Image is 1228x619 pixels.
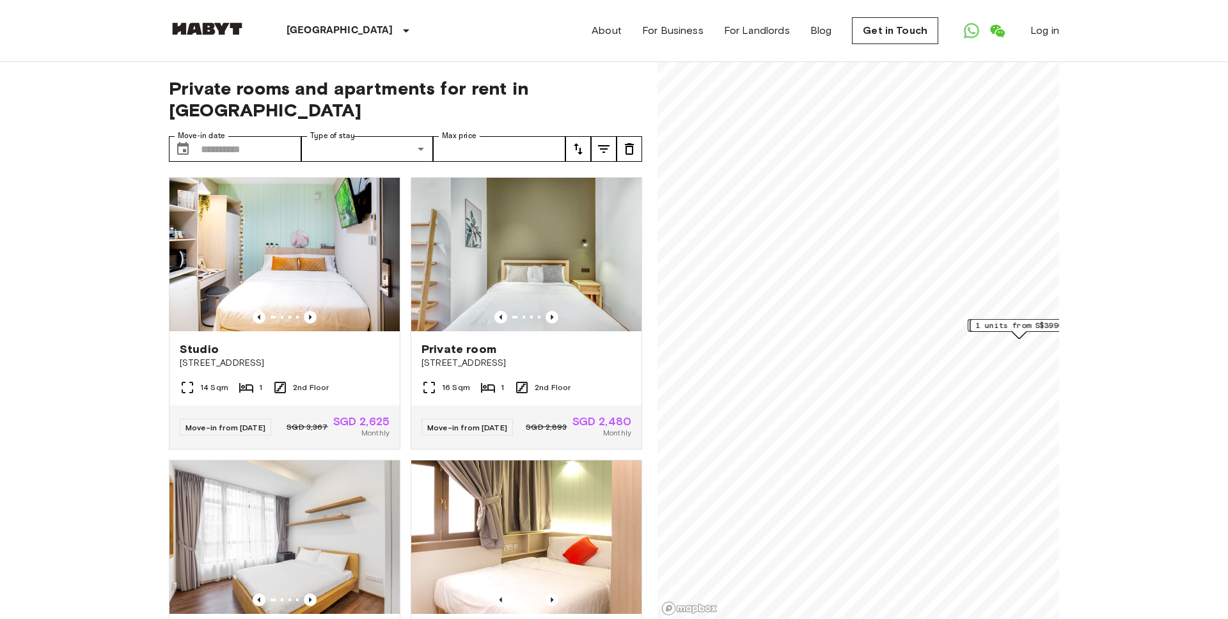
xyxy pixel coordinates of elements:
[169,460,400,614] img: Marketing picture of unit SG-01-003-008-01
[810,23,832,38] a: Blog
[253,593,265,606] button: Previous image
[169,77,642,121] span: Private rooms and apartments for rent in [GEOGRAPHIC_DATA]
[852,17,938,44] a: Get in Touch
[180,357,390,370] span: [STREET_ADDRESS]
[293,382,329,393] span: 2nd Floor
[494,593,507,606] button: Previous image
[724,23,790,38] a: For Landlords
[411,178,642,331] img: Marketing picture of unit SG-01-021-008-01
[178,130,225,141] label: Move-in date
[411,177,642,450] a: Marketing picture of unit SG-01-021-008-01Previous imagePrevious imagePrivate room[STREET_ADDRESS...
[442,130,476,141] label: Max price
[591,136,617,162] button: tune
[361,427,390,439] span: Monthly
[421,341,496,357] span: Private room
[253,311,265,324] button: Previous image
[959,18,984,43] a: Open WhatsApp
[180,341,219,357] span: Studio
[546,311,558,324] button: Previous image
[169,177,400,450] a: Marketing picture of unit SG-01-111-002-001Previous imagePrevious imageStudio[STREET_ADDRESS]14 S...
[185,423,265,432] span: Move-in from [DATE]
[421,357,631,370] span: [STREET_ADDRESS]
[572,416,631,427] span: SGD 2,480
[287,23,393,38] p: [GEOGRAPHIC_DATA]
[169,22,246,35] img: Habyt
[287,421,327,433] span: SGD 3,367
[603,427,631,439] span: Monthly
[535,382,571,393] span: 2nd Floor
[661,601,718,616] a: Mapbox logo
[968,319,1071,339] div: Map marker
[546,593,558,606] button: Previous image
[427,423,507,432] span: Move-in from [DATE]
[304,311,317,324] button: Previous image
[501,382,504,393] span: 1
[200,382,228,393] span: 14 Sqm
[170,136,196,162] button: Choose date
[333,416,390,427] span: SGD 2,625
[304,593,317,606] button: Previous image
[970,319,1069,339] div: Map marker
[526,421,567,433] span: SGD 2,893
[976,320,1063,331] span: 1 units from S$3990
[169,178,400,331] img: Marketing picture of unit SG-01-111-002-001
[411,460,642,614] img: Marketing picture of unit SG-01-111-006-001
[984,18,1010,43] a: Open WeChat
[494,311,507,324] button: Previous image
[565,136,591,162] button: tune
[1030,23,1059,38] a: Log in
[442,382,470,393] span: 16 Sqm
[617,136,642,162] button: tune
[310,130,355,141] label: Type of stay
[592,23,622,38] a: About
[259,382,262,393] span: 1
[642,23,704,38] a: For Business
